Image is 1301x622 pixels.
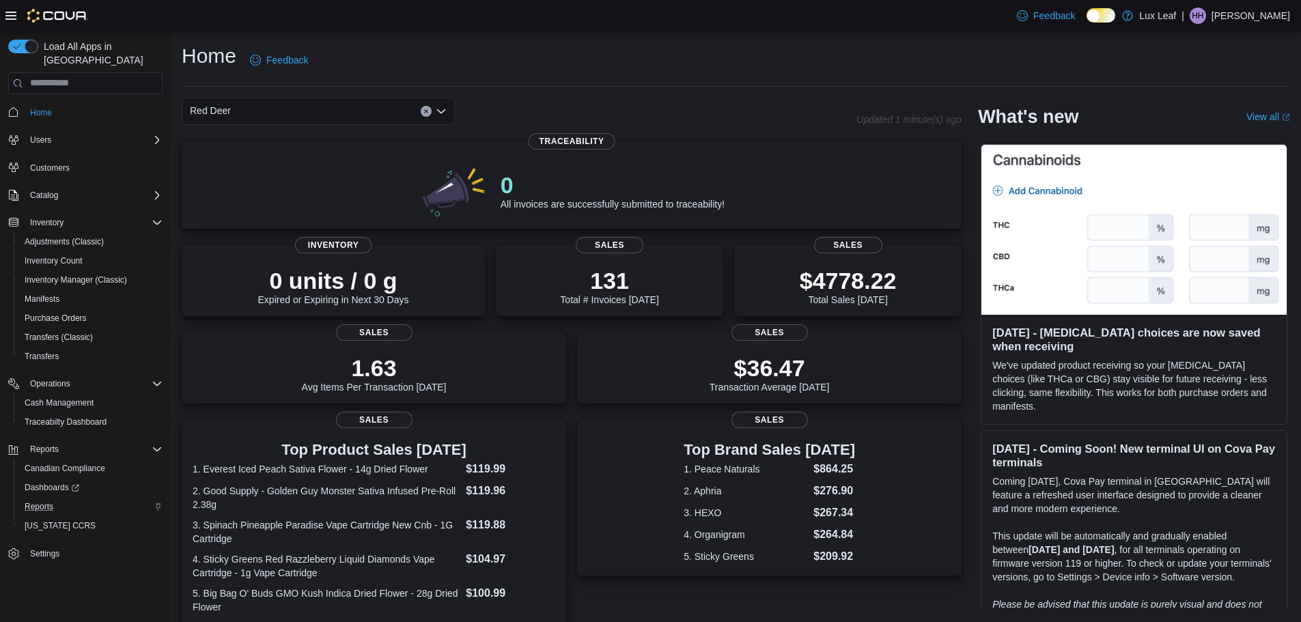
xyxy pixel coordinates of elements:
[14,251,168,270] button: Inventory Count
[14,478,168,497] a: Dashboards
[193,484,460,511] dt: 2. Good Supply - Golden Guy Monster Sativa Infused Pre-Roll 2.38g
[1140,8,1177,24] p: Lux Leaf
[3,440,168,459] button: Reports
[19,414,112,430] a: Traceabilty Dashboard
[800,267,897,305] div: Total Sales [DATE]
[731,324,808,341] span: Sales
[813,483,855,499] dd: $276.90
[14,412,168,432] button: Traceabilty Dashboard
[1282,113,1290,122] svg: External link
[25,520,96,531] span: [US_STATE] CCRS
[14,393,168,412] button: Cash Management
[814,237,882,253] span: Sales
[25,482,79,493] span: Dashboards
[731,412,808,428] span: Sales
[14,497,168,516] button: Reports
[38,40,163,67] span: Load All Apps in [GEOGRAPHIC_DATA]
[3,374,168,393] button: Operations
[14,516,168,535] button: [US_STATE] CCRS
[182,42,236,70] h1: Home
[813,505,855,521] dd: $267.34
[1087,8,1115,23] input: Dark Mode
[3,186,168,205] button: Catalog
[3,158,168,178] button: Customers
[25,441,163,457] span: Reports
[193,552,460,580] dt: 4. Sticky Greens Red Razzleberry Liquid Diamonds Vape Cartridge - 1g Vape Cartridge
[193,518,460,546] dt: 3. Spinach Pineapple Paradise Vape Cartridge New Cnb - 1G Cartridge
[710,354,830,393] div: Transaction Average [DATE]
[19,234,163,250] span: Adjustments (Classic)
[295,237,372,253] span: Inventory
[1246,111,1290,122] a: View allExternal link
[25,187,64,203] button: Catalog
[684,484,808,498] dt: 2. Aphria
[3,543,168,563] button: Settings
[19,395,99,411] a: Cash Management
[14,289,168,309] button: Manifests
[14,270,168,289] button: Inventory Manager (Classic)
[25,546,65,562] a: Settings
[3,130,168,150] button: Users
[244,46,313,74] a: Feedback
[25,214,69,231] button: Inventory
[25,159,163,176] span: Customers
[1033,9,1075,23] span: Feedback
[684,442,855,458] h3: Top Brand Sales [DATE]
[466,551,555,567] dd: $104.97
[19,460,163,477] span: Canadian Compliance
[25,416,107,427] span: Traceabilty Dashboard
[25,294,59,305] span: Manifests
[19,253,88,269] a: Inventory Count
[978,106,1078,128] h2: What's new
[19,272,132,288] a: Inventory Manager (Classic)
[25,441,64,457] button: Reports
[19,498,163,515] span: Reports
[19,479,85,496] a: Dashboards
[576,237,644,253] span: Sales
[25,255,83,266] span: Inventory Count
[25,376,163,392] span: Operations
[813,526,855,543] dd: $264.84
[466,585,555,602] dd: $100.99
[19,518,163,534] span: Washington CCRS
[813,548,855,565] dd: $209.92
[19,291,163,307] span: Manifests
[684,550,808,563] dt: 5. Sticky Greens
[25,104,163,121] span: Home
[19,479,163,496] span: Dashboards
[419,163,490,218] img: 0
[19,329,98,345] a: Transfers (Classic)
[19,414,163,430] span: Traceabilty Dashboard
[800,267,897,294] p: $4778.22
[684,462,808,476] dt: 1. Peace Naturals
[25,132,57,148] button: Users
[466,461,555,477] dd: $119.99
[992,442,1276,469] h3: [DATE] - Coming Soon! New terminal UI on Cova Pay terminals
[3,102,168,122] button: Home
[193,586,460,614] dt: 5. Big Bag O' Buds GMO Kush Indica Dried Flower - 28g Dried Flower
[25,351,59,362] span: Transfers
[421,106,432,117] button: Clear input
[466,517,555,533] dd: $119.88
[25,132,163,148] span: Users
[19,253,163,269] span: Inventory Count
[1190,8,1206,24] div: Heather Harke
[992,529,1276,584] p: This update will be automatically and gradually enabled between , for all terminals operating on ...
[19,310,92,326] a: Purchase Orders
[14,328,168,347] button: Transfers (Classic)
[14,309,168,328] button: Purchase Orders
[30,135,51,145] span: Users
[19,395,163,411] span: Cash Management
[19,348,163,365] span: Transfers
[501,171,725,199] p: 0
[684,528,808,541] dt: 4. Organigram
[30,162,70,173] span: Customers
[19,272,163,288] span: Inventory Manager (Classic)
[336,412,412,428] span: Sales
[25,214,163,231] span: Inventory
[30,548,59,559] span: Settings
[30,190,58,201] span: Catalog
[1192,8,1203,24] span: HH
[258,267,409,305] div: Expired or Expiring in Next 30 Days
